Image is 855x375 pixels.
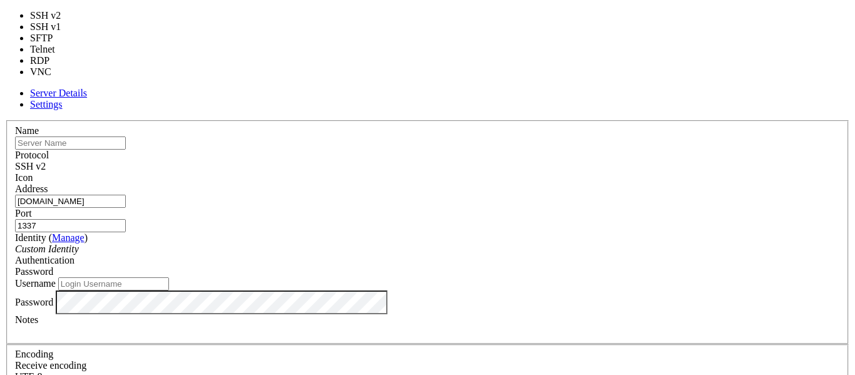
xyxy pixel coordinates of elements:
[15,125,39,136] label: Name
[15,314,38,325] label: Notes
[15,360,86,371] label: Set the expected encoding for data received from the host. If the encodings do not match, visual ...
[30,21,76,33] li: SSH v1
[58,277,169,290] input: Login Username
[49,232,88,243] span: ( )
[15,183,48,194] label: Address
[15,255,74,265] label: Authentication
[30,66,76,78] li: VNC
[15,266,840,277] div: Password
[15,266,53,277] span: Password
[30,44,76,55] li: Telnet
[15,244,79,254] i: Custom Identity
[15,208,32,218] label: Port
[30,10,76,21] li: SSH v2
[30,33,76,44] li: SFTP
[30,55,76,66] li: RDP
[15,161,840,172] div: SSH v2
[30,99,63,110] a: Settings
[52,232,84,243] a: Manage
[15,195,126,208] input: Host Name or IP
[15,244,840,255] div: Custom Identity
[15,172,33,183] label: Icon
[15,161,46,172] span: SSH v2
[15,150,49,160] label: Protocol
[15,232,88,243] label: Identity
[15,349,53,359] label: Encoding
[15,296,53,307] label: Password
[30,88,87,98] a: Server Details
[15,219,126,232] input: Port Number
[15,136,126,150] input: Server Name
[15,278,56,289] label: Username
